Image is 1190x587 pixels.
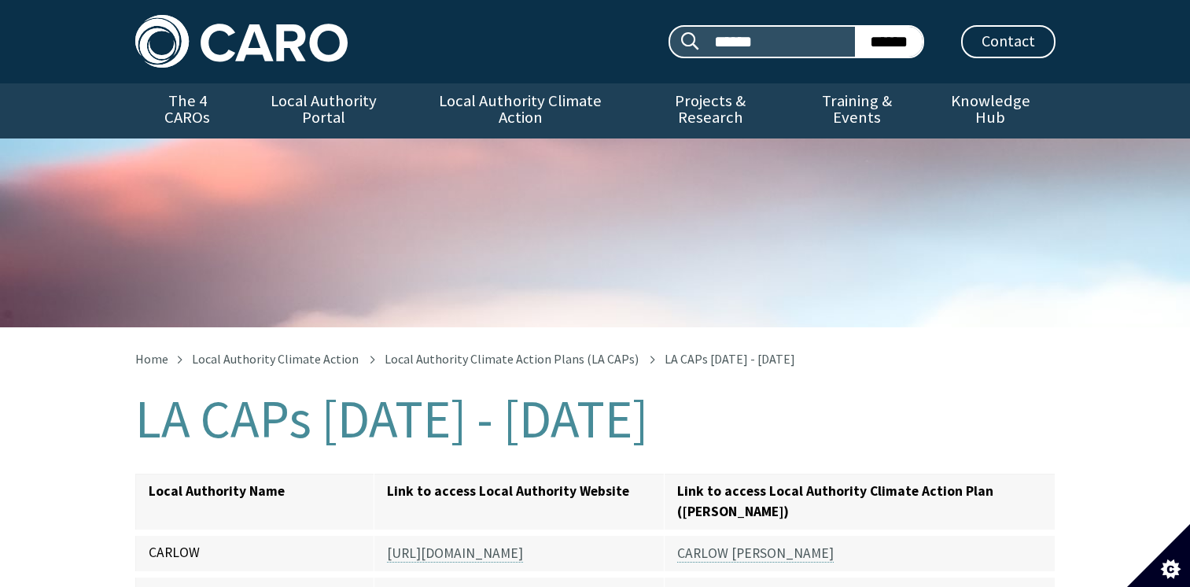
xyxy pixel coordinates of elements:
[632,83,788,138] a: Projects & Research
[961,25,1056,58] a: Contact
[677,482,993,520] strong: Link to access Local Authority Climate Action Plan ([PERSON_NAME])
[387,545,523,563] a: [URL][DOMAIN_NAME]
[135,351,168,367] a: Home
[385,351,639,367] a: Local Authority Climate Action Plans (LA CAPs)
[387,482,629,500] strong: Link to access Local Authority Website
[135,390,1056,449] h1: LA CAPs [DATE] - [DATE]
[192,351,359,367] a: Local Authority Climate Action
[135,83,240,138] a: The 4 CAROs
[135,533,374,574] td: CARLOW
[677,545,834,563] a: CARLOW [PERSON_NAME]
[135,15,348,68] img: Caro logo
[1127,524,1190,587] button: Set cookie preferences
[240,83,408,138] a: Local Authority Portal
[665,351,795,367] span: LA CAPs [DATE] - [DATE]
[149,482,285,500] strong: Local Authority Name
[788,83,926,138] a: Training & Events
[926,83,1055,138] a: Knowledge Hub
[408,83,632,138] a: Local Authority Climate Action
